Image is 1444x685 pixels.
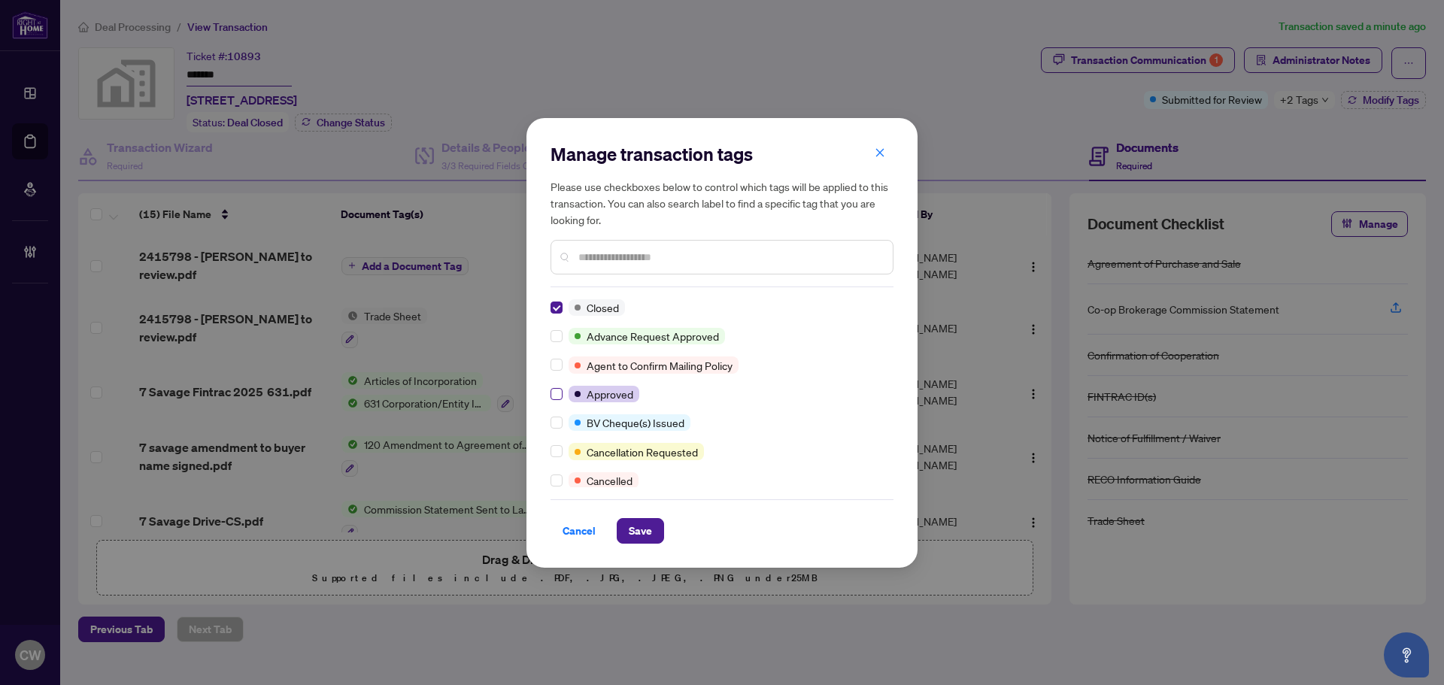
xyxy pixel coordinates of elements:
[587,444,698,460] span: Cancellation Requested
[551,142,893,166] h2: Manage transaction tags
[587,386,633,402] span: Approved
[629,519,652,543] span: Save
[617,518,664,544] button: Save
[587,299,619,316] span: Closed
[587,472,633,489] span: Cancelled
[563,519,596,543] span: Cancel
[551,178,893,228] h5: Please use checkboxes below to control which tags will be applied to this transaction. You can al...
[875,147,885,158] span: close
[1384,632,1429,677] button: Open asap
[587,357,733,374] span: Agent to Confirm Mailing Policy
[551,518,608,544] button: Cancel
[587,414,684,431] span: BV Cheque(s) Issued
[587,328,719,344] span: Advance Request Approved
